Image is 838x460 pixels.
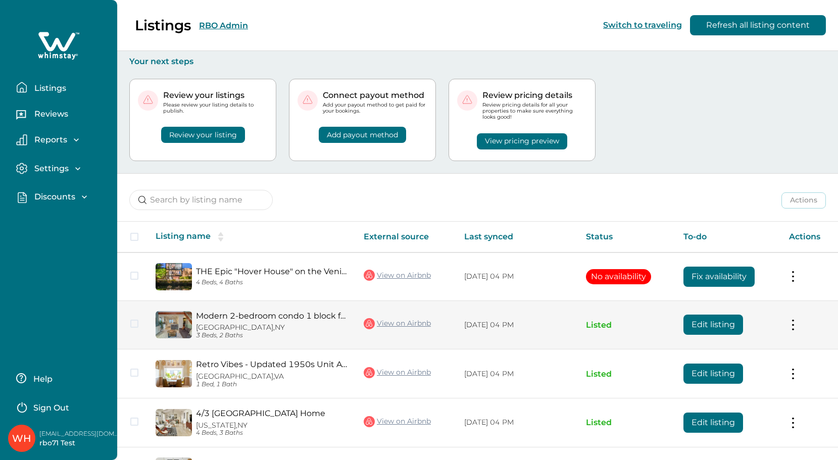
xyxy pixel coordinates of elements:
[31,83,66,93] p: Listings
[675,222,780,252] th: To-do
[16,106,109,126] button: Reviews
[196,381,348,388] p: 1 Bed, 1 Bath
[464,418,570,428] p: [DATE] 04 PM
[161,127,245,143] button: Review your listing
[356,222,456,252] th: External source
[156,409,192,436] img: propertyImage_4/3 West LA Modern Bungalow Home
[578,222,676,252] th: Status
[683,413,743,433] button: Edit listing
[683,364,743,384] button: Edit listing
[196,429,348,437] p: 4 Beds, 3 Baths
[586,369,668,379] p: Listed
[129,190,273,210] input: Search by listing name
[199,21,248,30] button: RBO Admin
[323,90,427,100] p: Connect payout method
[464,369,570,379] p: [DATE] 04 PM
[464,272,570,282] p: [DATE] 04 PM
[482,102,587,121] p: Review pricing details for all your properties to make sure everything looks good!
[781,222,838,252] th: Actions
[586,418,668,428] p: Listed
[482,90,587,100] p: Review pricing details
[196,360,348,369] a: Retro Vibes - Updated 1950s Unit A/C Parking
[156,360,192,387] img: propertyImage_Retro Vibes - Updated 1950s Unit A/C Parking
[30,374,53,384] p: Help
[39,429,120,439] p: [EMAIL_ADDRESS][DOMAIN_NAME]
[156,311,192,338] img: propertyImage_Modern 2-bedroom condo 1 block from Venice beach
[39,438,120,448] p: rbo71 Test
[196,408,348,418] a: 4/3 [GEOGRAPHIC_DATA] Home
[456,222,578,252] th: Last synced
[12,426,31,450] div: Whimstay Host
[196,332,348,339] p: 3 Beds, 2 Baths
[31,164,69,174] p: Settings
[586,269,651,284] button: No availability
[16,368,106,388] button: Help
[364,366,431,379] a: View on Airbnb
[16,77,109,97] button: Listings
[464,320,570,330] p: [DATE] 04 PM
[683,315,743,335] button: Edit listing
[129,57,826,67] p: Your next steps
[31,192,75,202] p: Discounts
[196,311,348,321] a: Modern 2-bedroom condo 1 block from [GEOGRAPHIC_DATA]
[16,163,109,174] button: Settings
[31,109,68,119] p: Reviews
[196,323,348,332] p: [GEOGRAPHIC_DATA], NY
[781,192,826,209] button: Actions
[16,134,109,145] button: Reports
[319,127,406,143] button: Add payout method
[323,102,427,114] p: Add your payout method to get paid for your bookings.
[135,17,191,34] p: Listings
[690,15,826,35] button: Refresh all listing content
[196,421,348,430] p: [US_STATE], NY
[603,20,682,30] button: Switch to traveling
[163,102,268,114] p: Please review your listing details to publish.
[31,135,67,145] p: Reports
[147,222,356,252] th: Listing name
[196,267,348,276] a: THE Epic "Hover House" on the Venice Beach Canals
[196,372,348,381] p: [GEOGRAPHIC_DATA], VA
[477,133,567,149] button: View pricing preview
[196,279,348,286] p: 4 Beds, 4 Baths
[683,267,755,287] button: Fix availability
[33,403,69,413] p: Sign Out
[16,396,106,417] button: Sign Out
[364,415,431,428] a: View on Airbnb
[163,90,268,100] p: Review your listings
[16,191,109,203] button: Discounts
[156,263,192,290] img: propertyImage_THE Epic "Hover House" on the Venice Beach Canals
[586,320,668,330] p: Listed
[364,317,431,330] a: View on Airbnb
[364,269,431,282] a: View on Airbnb
[211,232,231,242] button: sorting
